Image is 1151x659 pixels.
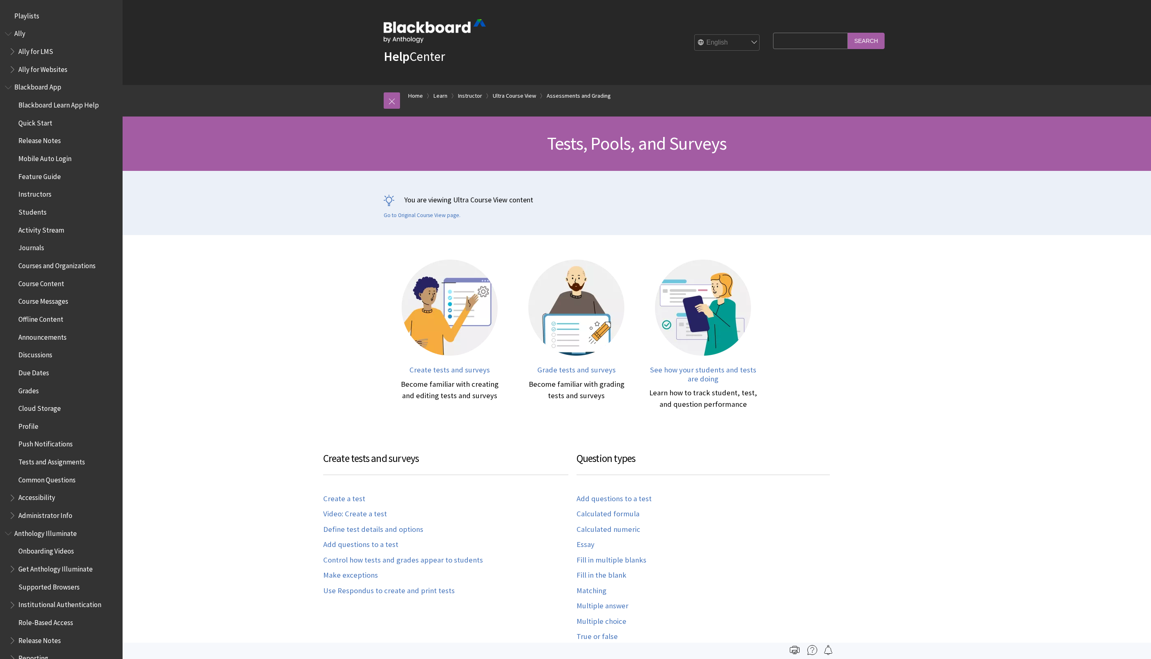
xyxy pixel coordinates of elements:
img: Illustration of a person showing how to create tests and surveys. [402,260,498,356]
img: Print [790,645,800,655]
div: Become familiar with grading tests and surveys [521,379,632,401]
a: Calculated formula [577,509,639,519]
img: Illustration of a person showing a graded test. [528,260,624,356]
a: Illustration of a person showing a graded test. Grade tests and surveys Become familiar with grad... [521,260,632,410]
span: Ally for Websites [18,63,67,74]
a: Ultra Course View [493,91,536,101]
span: Supported Browsers [18,580,80,591]
a: Define test details and options [323,525,423,534]
span: Quick Start [18,116,52,127]
span: Cloud Storage [18,401,61,412]
span: Push Notifications [18,437,73,448]
span: Create tests and surveys [409,365,490,374]
a: Add questions to a test [323,540,398,549]
span: Due Dates [18,366,49,377]
span: Onboarding Videos [18,545,74,556]
img: Illustration of a person looking at reports to track a student's performance. [655,260,751,356]
span: Ally [14,27,25,38]
span: Feature Guide [18,170,61,181]
a: Learn [434,91,447,101]
span: Grade tests and surveys [537,365,616,374]
span: Tests and Assignments [18,455,85,466]
a: Create a test [323,494,365,504]
a: Illustration of a person looking at reports to track a student's performance. See how your studen... [648,260,758,410]
span: Instructors [18,188,51,199]
select: Site Language Selector [695,35,760,51]
span: Get Anthology Illuminate [18,562,93,573]
span: Discussions [18,348,52,359]
p: You are viewing Ultra Course View content [384,195,890,205]
img: Follow this page [823,645,833,655]
a: Home [408,91,423,101]
span: Ally for LMS [18,45,53,56]
span: Role-Based Access [18,616,73,627]
span: Mobile Auto Login [18,152,72,163]
img: Blackboard by Anthology [384,19,486,43]
strong: Help [384,48,409,65]
span: Release Notes [18,134,61,145]
span: Students [18,205,47,216]
a: Fill in the blank [577,571,626,580]
a: True or false [577,632,618,641]
span: Common Questions [18,473,76,484]
span: Blackboard App [14,81,61,92]
a: Multiple answer [577,601,628,611]
span: Playlists [14,9,39,20]
span: Anthology Illuminate [14,527,77,538]
a: Go to Original Course View page. [384,212,460,219]
span: Release Notes [18,634,61,645]
nav: Book outline for Anthology Ally Help [5,27,118,76]
span: Accessibility [18,491,55,502]
a: HelpCenter [384,48,445,65]
span: Tests, Pools, and Surveys [547,132,726,155]
h3: Question types [577,451,830,475]
a: Multiple choice [577,617,626,626]
span: Course Messages [18,295,68,306]
span: Blackboard Learn App Help [18,98,99,109]
a: Fill in multiple blanks [577,556,646,565]
a: Matching [577,586,606,596]
a: Illustration of a person showing how to create tests and surveys. Create tests and surveys Become... [395,260,505,410]
nav: Book outline for Playlists [5,9,118,23]
span: Profile [18,419,38,430]
a: Video: Create a test [323,509,387,519]
span: See how your students and tests are doing [650,365,756,383]
h3: Create tests and surveys [323,451,568,475]
div: Become familiar with creating and editing tests and surveys [395,379,505,401]
a: Instructor [458,91,482,101]
input: Search [848,33,885,49]
a: Use Respondus to create and print tests [323,586,455,596]
span: Announcements [18,330,67,341]
a: Calculated numeric [577,525,640,534]
a: Assessments and Grading [547,91,611,101]
span: Course Content [18,277,64,288]
a: Essay [577,540,594,549]
div: Learn how to track student, test, and question performance [648,387,758,410]
img: More help [807,645,817,655]
span: Courses and Organizations [18,259,96,270]
a: Control how tests and grades appear to students [323,556,483,565]
span: Activity Stream [18,223,64,234]
span: Institutional Authentication [18,598,101,609]
span: Offline Content [18,312,63,323]
span: Journals [18,241,44,252]
nav: Book outline for Blackboard App Help [5,81,118,522]
a: Add questions to a test [577,494,652,504]
a: Make exceptions [323,571,378,580]
span: Grades [18,384,39,395]
span: Administrator Info [18,509,72,520]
